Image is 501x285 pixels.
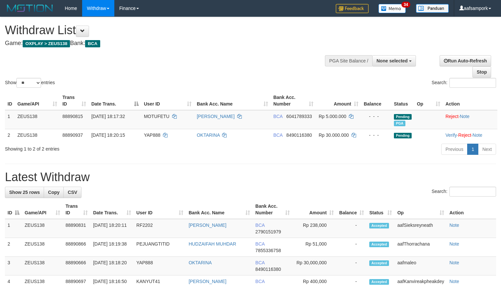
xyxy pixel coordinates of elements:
[5,200,22,219] th: ID: activate to sort column descending
[5,3,55,13] img: MOTION_logo.png
[22,200,63,219] th: Game/API: activate to sort column ascending
[319,114,346,119] span: Rp 5.000.000
[445,132,457,138] a: Verify
[89,91,141,110] th: Date Trans.: activate to sort column descending
[197,114,235,119] a: [PERSON_NAME]
[378,4,406,13] img: Button%20Memo.svg
[369,223,389,228] span: Accepted
[23,40,70,47] span: OXPLAY > ZEUS138
[449,78,496,88] input: Search:
[134,257,186,275] td: YAP888
[63,238,90,257] td: 88890866
[336,219,367,238] td: -
[467,144,478,155] a: 1
[63,187,81,198] a: CSV
[5,40,328,47] h4: Game: Bank:
[5,24,328,37] h1: Withdraw List
[414,91,443,110] th: Op: activate to sort column ascending
[134,219,186,238] td: RF2202
[255,223,264,228] span: BCA
[253,200,292,219] th: Bank Acc. Number: activate to sort column ascending
[63,219,90,238] td: 88890831
[286,114,312,119] span: Copy 6041789333 to clipboard
[478,144,496,155] a: Next
[141,91,194,110] th: User ID: activate to sort column ascending
[472,66,491,78] a: Stop
[5,257,22,275] td: 3
[395,257,446,275] td: aafmaleo
[292,200,337,219] th: Amount: activate to sort column ascending
[5,129,15,141] td: 2
[449,279,459,284] a: Note
[391,91,414,110] th: Status
[376,58,408,63] span: None selected
[5,219,22,238] td: 1
[44,187,64,198] a: Copy
[394,133,412,138] span: Pending
[449,223,459,228] a: Note
[395,219,446,238] td: aafSieksreyneath
[48,190,59,195] span: Copy
[369,242,389,247] span: Accepted
[194,91,271,110] th: Bank Acc. Name: activate to sort column ascending
[367,200,395,219] th: Status: activate to sort column ascending
[395,200,446,219] th: Op: activate to sort column ascending
[85,40,100,47] span: BCA
[449,260,459,265] a: Note
[22,238,63,257] td: ZEUS138
[336,4,369,13] img: Feedback.jpg
[91,132,125,138] span: [DATE] 18:20:15
[336,238,367,257] td: -
[5,143,204,152] div: Showing 1 to 2 of 2 entries
[443,129,497,141] td: · ·
[63,200,90,219] th: Trans ID: activate to sort column ascending
[60,91,89,110] th: Trans ID: activate to sort column ascending
[134,238,186,257] td: PEJUANGTITID
[5,187,44,198] a: Show 25 rows
[68,190,77,195] span: CSV
[432,187,496,197] label: Search:
[15,110,60,129] td: ZEUS138
[458,132,471,138] a: Reject
[62,114,83,119] span: 88890815
[16,78,41,88] select: Showentries
[189,223,226,228] a: [PERSON_NAME]
[90,219,134,238] td: [DATE] 18:20:11
[189,279,226,284] a: [PERSON_NAME]
[90,257,134,275] td: [DATE] 18:18:20
[472,132,482,138] a: Note
[445,114,459,119] a: Reject
[292,238,337,257] td: Rp 51,000
[90,238,134,257] td: [DATE] 18:19:38
[369,260,389,266] span: Accepted
[5,238,22,257] td: 2
[336,257,367,275] td: -
[364,132,389,138] div: - - -
[372,55,416,66] button: None selected
[271,91,316,110] th: Bank Acc. Number: activate to sort column ascending
[255,260,264,265] span: BCA
[189,241,236,247] a: HUDZAIFAH MUHDAR
[447,200,496,219] th: Action
[62,132,83,138] span: 88890937
[144,114,170,119] span: MOTUFETU
[15,129,60,141] td: ZEUS138
[5,91,15,110] th: ID
[273,114,283,119] span: BCA
[5,78,55,88] label: Show entries
[91,114,125,119] span: [DATE] 18:17:32
[273,132,283,138] span: BCA
[255,248,281,253] span: Copy 7855336758 to clipboard
[364,113,389,120] div: - - -
[394,121,405,126] span: Marked by aafpengsreynich
[134,200,186,219] th: User ID: activate to sort column ascending
[9,190,40,195] span: Show 25 rows
[5,171,496,184] h1: Latest Withdraw
[319,132,349,138] span: Rp 30.000.000
[286,132,312,138] span: Copy 8490116380 to clipboard
[449,241,459,247] a: Note
[441,144,467,155] a: Previous
[401,2,410,8] span: 34
[440,55,491,66] a: Run Auto-Refresh
[5,110,15,129] td: 1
